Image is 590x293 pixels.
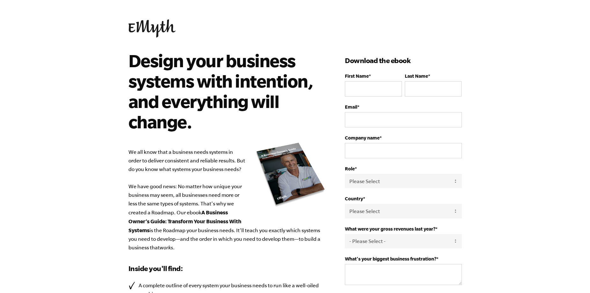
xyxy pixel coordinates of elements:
[128,263,326,274] h3: Inside you'll find:
[405,73,428,79] span: Last Name
[345,135,380,140] span: Company name
[345,104,357,110] span: Email
[345,226,435,232] span: What were your gross revenues last year?
[345,55,462,66] h3: Download the ebook
[345,256,436,261] span: What's your biggest business frustration?
[160,245,173,250] em: works
[345,166,355,171] span: Role
[345,73,369,79] span: First Name
[128,50,317,132] h2: Design your business systems with intention, and everything will change.
[128,19,176,38] img: EMyth
[345,196,363,201] span: Country
[128,148,326,252] p: We all know that a business needs systems in order to deliver consistent and reliable results. Bu...
[256,142,326,207] img: new_roadmap_cover_093019
[128,209,241,233] b: A Business Owner’s Guide: Transform Your Business With Systems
